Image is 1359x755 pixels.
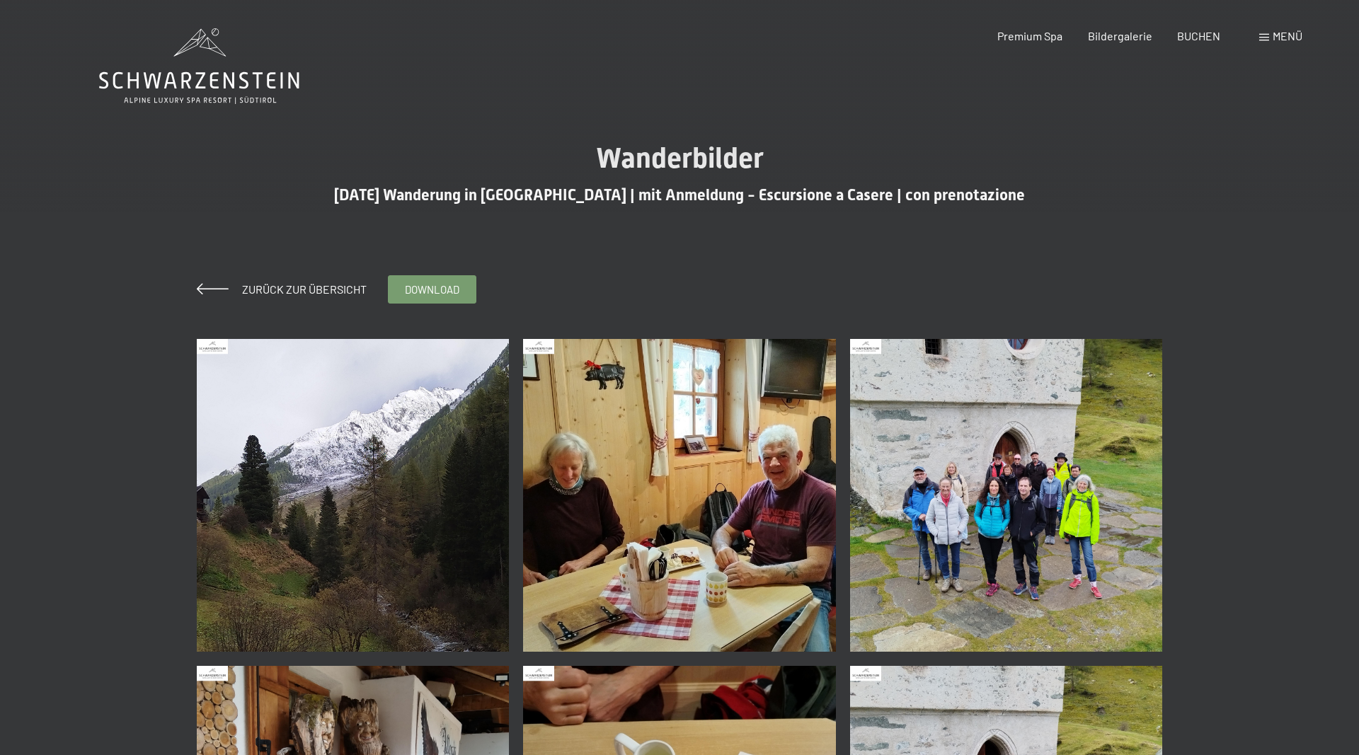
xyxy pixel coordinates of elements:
img: 07-10-2025 [850,339,1163,652]
a: 07-10-2025 [193,332,513,659]
img: 07-10-2025 [523,339,836,652]
a: Premium Spa [997,29,1062,42]
a: 07-10-2025 [520,332,839,659]
span: download [405,282,459,297]
span: Zurück zur Übersicht [231,282,367,296]
a: Zurück zur Übersicht [197,282,367,296]
a: BUCHEN [1177,29,1220,42]
span: [DATE] Wanderung in [GEOGRAPHIC_DATA] | mit Anmeldung - Escursione a Casere | con prenotazione [334,186,1025,204]
a: 07-10-2025 [847,332,1166,659]
img: 07-10-2025 [197,339,510,652]
a: download [389,276,476,303]
span: Menü [1273,29,1302,42]
span: Wanderbilder [596,142,764,175]
a: Bildergalerie [1088,29,1152,42]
